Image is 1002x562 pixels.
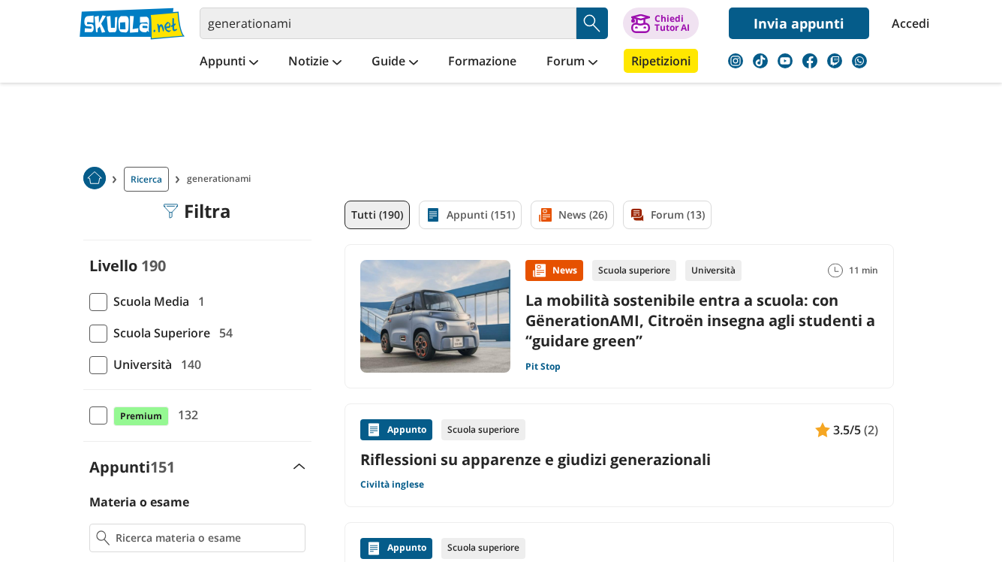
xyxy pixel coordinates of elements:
[293,464,305,470] img: Apri e chiudi sezione
[892,8,923,39] a: Accedi
[543,49,601,76] a: Forum
[419,201,522,229] a: Appunti (151)
[89,457,175,477] label: Appunti
[685,260,742,281] div: Università
[83,167,106,189] img: Home
[83,167,106,192] a: Home
[360,419,432,440] div: Appunto
[531,201,614,229] a: News (26)
[96,530,110,545] img: Ricerca materia o esame
[89,494,189,510] label: Materia o esame
[525,290,875,351] a: La mobilità sostenibile entra a scuola: con GënerationAMI, Citroën insegna agli studenti a “guida...
[163,201,231,222] div: Filtra
[624,49,698,73] a: Ripetizioni
[623,201,712,229] a: Forum (13)
[852,53,867,68] img: WhatsApp
[537,207,552,222] img: News filtro contenuto
[531,263,546,278] img: News contenuto
[729,8,869,39] a: Invia appunti
[441,538,525,559] div: Scuola superiore
[753,53,768,68] img: tiktok
[360,260,510,373] img: Immagine news
[441,419,525,440] div: Scuola superiore
[116,530,298,545] input: Ricerca materia o esame
[107,292,189,311] span: Scuola Media
[592,260,676,281] div: Scuola superiore
[163,204,178,219] img: Filtra filtri mobile
[849,260,878,281] span: 11 min
[360,479,424,491] a: Civiltà inglese
[107,355,172,374] span: Università
[175,355,201,374] span: 140
[187,167,257,192] span: generationami
[778,53,793,68] img: youtube
[141,255,166,276] span: 190
[581,12,603,35] img: Cerca appunti, riassunti o versioni
[284,49,345,76] a: Notizie
[366,422,381,437] img: Appunti contenuto
[444,49,520,76] a: Formazione
[654,14,690,32] div: Chiedi Tutor AI
[864,420,878,440] span: (2)
[828,263,843,278] img: Tempo lettura
[833,420,861,440] span: 3.5/5
[192,292,205,311] span: 1
[360,449,878,470] a: Riflessioni su apparenze e giudizi generazionali
[525,260,583,281] div: News
[366,541,381,556] img: Appunti contenuto
[113,406,169,426] span: Premium
[107,323,210,343] span: Scuola Superiore
[150,457,175,477] span: 151
[213,323,233,343] span: 54
[89,255,137,276] label: Livello
[815,422,830,437] img: Appunti contenuto
[124,167,169,192] a: Ricerca
[525,361,561,373] a: Pit Stop
[196,49,262,76] a: Appunti
[623,8,699,39] button: ChiediTutor AI
[200,8,576,39] input: Cerca appunti, riassunti o versioni
[802,53,817,68] img: facebook
[345,201,410,229] a: Tutti (190)
[360,538,432,559] div: Appunto
[827,53,842,68] img: twitch
[630,207,645,222] img: Forum filtro contenuto
[368,49,422,76] a: Guide
[576,8,608,39] button: Search Button
[426,207,441,222] img: Appunti filtro contenuto
[172,405,198,425] span: 132
[728,53,743,68] img: instagram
